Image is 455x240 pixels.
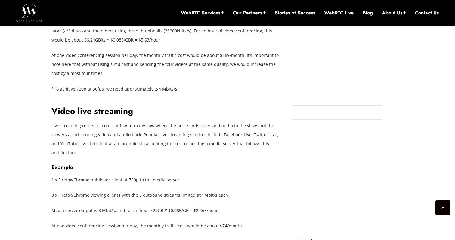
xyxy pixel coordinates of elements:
a: Our Partners [233,10,266,16]
p: At one video conferencing session per day, the monthly traffic cost would be about $169/month. It... [51,51,283,78]
p: *To achieve 720p at 30fps, we need approximately 2-4 Mbits/s. [51,85,283,94]
p: The total outbound media would be 4*(4+3*0.2)=18.4 Mbit/s, assuming you are displaying one partic... [51,17,283,45]
p: 1 x Firefox/Chrome publisher client at 720p to the media server [51,175,283,184]
p: Media server output is 8 Mbit/s, and for an hour ~29GB * $0.085/GB = $2.465/hour [51,206,283,215]
a: About Us [382,10,406,16]
iframe: Embedded CTA [298,16,376,99]
a: WebRTC Services [181,10,224,16]
iframe: Embedded CTA [298,126,376,212]
a: Stories of Success [275,10,315,16]
img: WebRTC.ventures [16,4,42,22]
p: Live streaming refers to a one- or few-to-many flow where the host sends video and audio to the v... [51,121,283,157]
h4: Example [51,164,283,171]
a: Blog [363,10,373,16]
h2: Video live streaming [51,106,283,117]
p: 8 x Firefox/Chrome viewing clients with the 8 outbound streams limited at 1Mbit/s each [51,191,283,200]
a: WebRTC Live [324,10,354,16]
p: At one video conferencing session per day, the monthly traffic cost would be about $74/month. [51,221,283,230]
a: Contact Us [415,10,439,16]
